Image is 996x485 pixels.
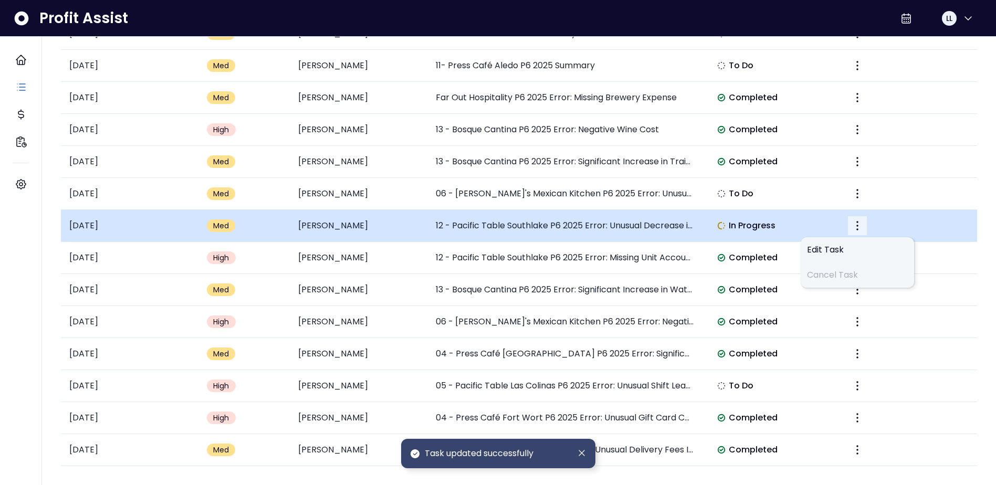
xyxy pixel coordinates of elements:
button: Dismiss [576,447,587,459]
span: Med [213,445,229,455]
span: To Do [729,187,754,200]
img: Not yet Started [717,382,726,390]
td: 13 - Bosque Cantina P6 2025 Error: Significant Increase in Water and Sewage [427,274,703,306]
td: [DATE] [61,82,198,114]
td: [DATE] [61,338,198,370]
span: Task updated successfully [425,447,533,460]
span: Med [213,60,229,71]
td: [PERSON_NAME] [290,370,427,402]
button: More [848,440,867,459]
span: Completed [729,347,778,360]
td: [PERSON_NAME] [290,402,427,434]
td: 06 - [PERSON_NAME]'s Mexican Kitchen P6 2025 Error: Unusual Shift Lead Wages Increase [427,178,703,210]
td: [DATE] [61,146,198,178]
span: High [213,124,229,135]
td: [DATE] [61,370,198,402]
img: Completed [717,254,726,262]
div: More [801,237,914,288]
span: Completed [729,91,778,104]
span: High [213,413,229,423]
td: 12 - Pacific Table Southlake P6 2025 Error: Unusual Decrease in Gift Card Comp [427,210,703,242]
span: To Do [729,59,754,72]
td: [PERSON_NAME] [290,434,427,466]
span: High [213,317,229,327]
img: Completed [717,414,726,422]
span: Completed [729,315,778,328]
button: More [848,408,867,427]
span: Med [213,92,229,103]
span: Completed [729,283,778,296]
td: [DATE] [61,274,198,306]
button: More [848,344,867,363]
span: Med [213,284,229,295]
button: More [848,120,867,139]
td: Far Out Hospitality P6 2025 Error: Missing Brewery Expense [427,82,703,114]
img: Completed [717,125,726,134]
button: More [848,152,867,171]
img: In Progress [717,222,726,230]
span: Med [213,220,229,231]
img: Completed [717,157,726,166]
td: 13 - Bosque Cantina P6 2025 Error: Significant Increase in Training Meals [427,146,703,178]
span: Completed [729,412,778,424]
td: [PERSON_NAME] [290,50,427,82]
button: More [848,280,867,299]
img: Not yet Started [717,189,726,198]
img: Completed [717,446,726,454]
td: 04 - Press Café [GEOGRAPHIC_DATA] P6 2025 Error: Significant Increase in R&M Electrical [427,338,703,370]
span: Edit Task [807,244,908,256]
td: [DATE] [61,178,198,210]
td: [PERSON_NAME] [290,82,427,114]
img: Completed [717,286,726,294]
button: More [848,88,867,107]
span: Completed [729,123,778,136]
td: [DATE] [61,210,198,242]
td: 11- Press Café Aledo P6 2025 Summary [427,50,703,82]
td: [PERSON_NAME] [290,306,427,338]
span: Med [213,188,229,199]
td: 13 - Bosque Cantina P6 2025 Error: Negative Wine Cost [427,114,703,146]
td: 05 - Pacific Table Las Colinas P6 2025 Error: Unusual Shift Lead Wages Increase [427,370,703,402]
span: High [213,381,229,391]
td: [DATE] [61,50,198,82]
img: Completed [717,318,726,326]
td: 06 - [PERSON_NAME]'s Mexican Kitchen P6 2025 Error: Negative China/Glassware/Silverware Expense [427,306,703,338]
td: [PERSON_NAME] [290,274,427,306]
td: [DATE] [61,242,198,274]
td: [PERSON_NAME] [290,210,427,242]
img: Completed [717,93,726,102]
span: Profit Assist [39,9,128,28]
img: Completed [717,350,726,358]
button: More [848,216,867,235]
button: More [848,312,867,331]
button: More [848,56,867,75]
span: Completed [729,444,778,456]
td: [PERSON_NAME] [290,146,427,178]
span: To Do [729,379,754,392]
span: Completed [729,251,778,264]
button: More [848,376,867,395]
td: [DATE] [61,306,198,338]
td: 12 - Pacific Table Southlake P6 2025 Error: Missing Unit Accountant Wages [427,242,703,274]
td: [DATE] [61,114,198,146]
span: Cancel Task [807,269,908,281]
td: [PERSON_NAME] [290,242,427,274]
td: [PERSON_NAME] [290,114,427,146]
td: [PERSON_NAME] [290,338,427,370]
span: Med [213,156,229,167]
td: [PERSON_NAME] [290,178,427,210]
td: [DATE] [61,434,198,466]
td: [DATE] [61,402,198,434]
span: LL [946,13,952,24]
span: Completed [729,155,778,168]
img: Not yet Started [717,61,726,70]
span: High [213,252,229,263]
span: In Progress [729,219,776,232]
button: More [848,184,867,203]
span: Med [213,349,229,359]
